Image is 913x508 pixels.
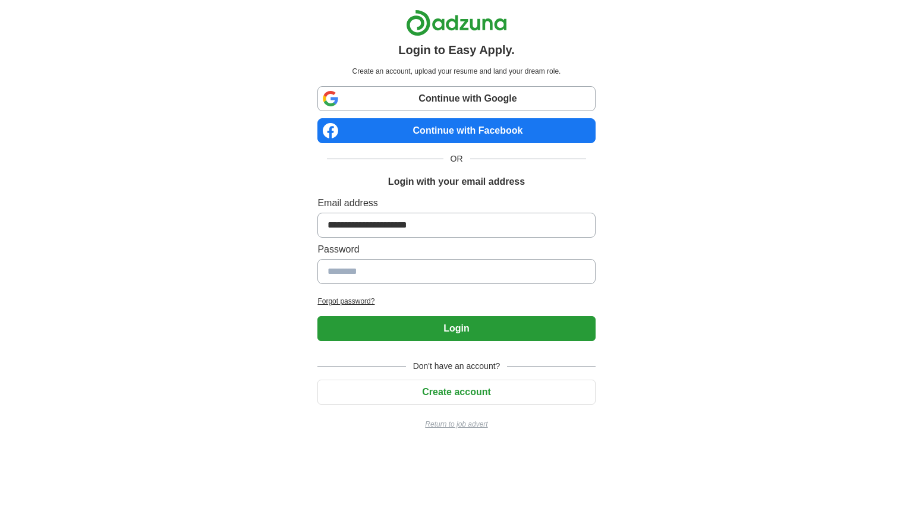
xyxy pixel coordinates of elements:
[388,175,525,189] h1: Login with your email address
[406,10,507,36] img: Adzuna logo
[317,380,595,405] button: Create account
[317,196,595,210] label: Email address
[317,118,595,143] a: Continue with Facebook
[317,419,595,430] a: Return to job advert
[317,316,595,341] button: Login
[398,41,515,59] h1: Login to Easy Apply.
[320,66,593,77] p: Create an account, upload your resume and land your dream role.
[443,153,470,165] span: OR
[317,387,595,397] a: Create account
[406,360,508,373] span: Don't have an account?
[317,296,595,307] a: Forgot password?
[317,242,595,257] label: Password
[317,86,595,111] a: Continue with Google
